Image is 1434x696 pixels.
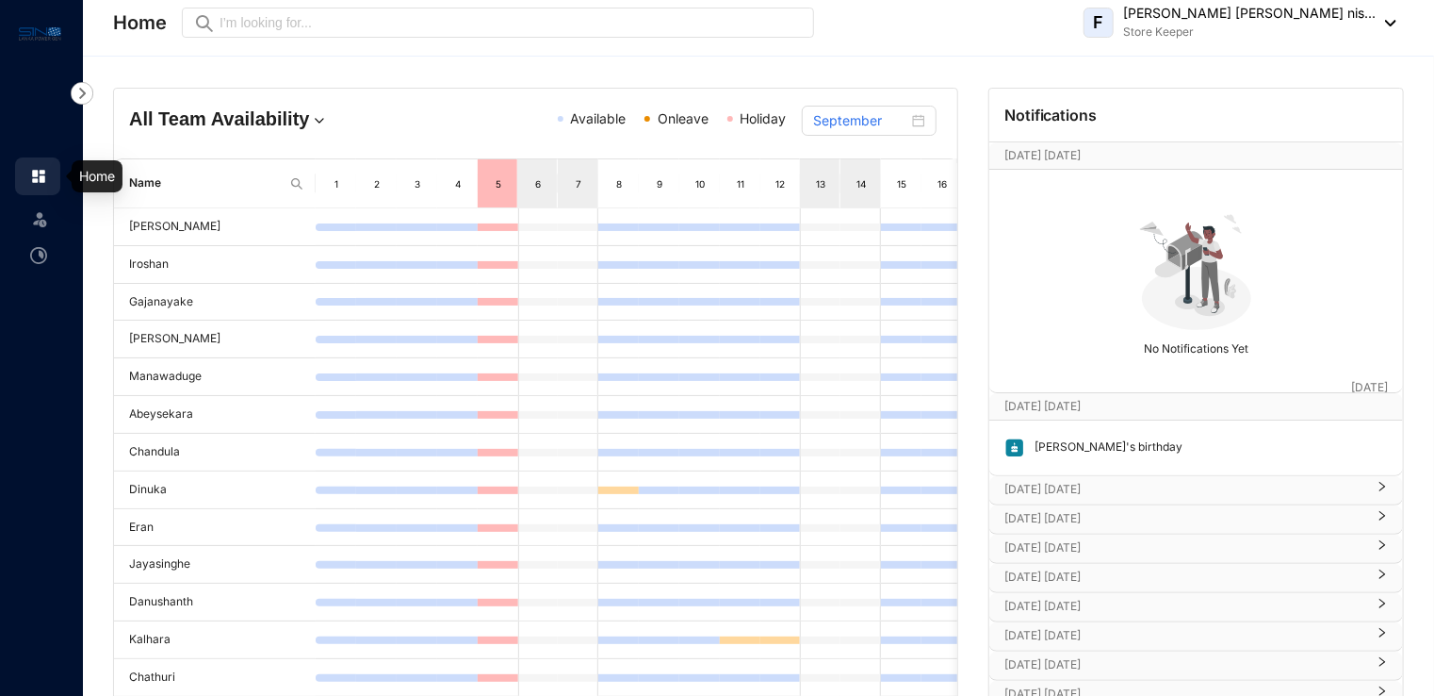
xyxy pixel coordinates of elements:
div: 1 [329,174,345,193]
td: [PERSON_NAME] [114,208,316,246]
span: right [1377,664,1388,668]
span: F [1094,14,1104,31]
p: [PERSON_NAME]'s birthday [1025,438,1182,458]
div: [DATE] [DATE] [989,564,1403,592]
img: no-notification-yet.99f61bb71409b19b567a5111f7a484a1.svg [1132,204,1262,334]
td: Jayasinghe [114,546,316,584]
span: Onleave [658,110,709,126]
div: 12 [773,174,789,193]
div: 13 [813,174,828,193]
p: [PERSON_NAME] [PERSON_NAME] nis... [1123,4,1376,23]
div: 16 [935,174,951,193]
p: [DATE] [DATE] [1004,397,1351,416]
td: Gajanayake [114,284,316,322]
p: Home [113,9,167,36]
li: Home [15,157,60,195]
p: [DATE] [DATE] [1004,655,1365,674]
td: [PERSON_NAME] [114,321,316,358]
div: [DATE] [DATE] [989,505,1403,534]
p: [DATE] [DATE] [1004,539,1365,557]
input: Select month [813,110,908,131]
td: Chandula [114,434,316,472]
span: right [1377,635,1388,638]
div: 6 [530,174,546,193]
p: [DATE] [DATE] [1004,568,1365,587]
div: 2 [369,174,385,193]
div: 3 [410,174,426,193]
span: right [1377,547,1388,551]
h4: All Team Availability [129,106,399,132]
img: logo [19,23,61,44]
img: dropdown.780994ddfa97fca24b89f58b1de131fa.svg [310,111,329,130]
span: Name [129,174,282,192]
div: [DATE] [DATE] [989,652,1403,680]
img: home.c6720e0a13eba0172344.svg [30,168,47,185]
span: Holiday [741,110,787,126]
li: Time Attendance [15,237,60,274]
span: right [1377,489,1388,492]
img: time-attendance-unselected.8aad090b53826881fffb.svg [30,247,47,264]
p: [DATE] [DATE] [1004,146,1351,165]
img: dropdown-black.8e83cc76930a90b1a4fdb6d089b7bf3a.svg [1376,20,1396,26]
td: Iroshan [114,246,316,284]
div: 4 [450,174,466,193]
div: [DATE] [DATE] [989,593,1403,621]
div: [DATE] [DATE] [989,622,1403,651]
div: 7 [571,174,587,193]
p: [DATE] [DATE] [1004,509,1365,528]
p: [DATE] [1351,378,1388,397]
p: No Notifications Yet [995,334,1397,358]
img: nav-icon-right.af6afadce00d159da59955279c43614e.svg [71,82,93,105]
td: Abeysekara [114,396,316,434]
div: 14 [854,174,870,193]
div: 15 [894,174,910,193]
td: Dinuka [114,472,316,509]
div: [DATE] [DATE][DATE] [989,142,1403,169]
span: right [1377,576,1388,580]
div: 5 [490,174,506,193]
td: Manawaduge [114,358,316,396]
p: [DATE] [DATE] [1004,480,1365,499]
p: [DATE] [DATE] [1004,626,1365,645]
p: Notifications [1004,104,1097,126]
input: I’m looking for... [220,12,803,33]
div: 10 [693,174,709,193]
img: leave-unselected.2934df6273408c3f84d9.svg [30,209,49,228]
td: Kalhara [114,621,316,659]
p: [DATE] [DATE] [1004,597,1365,616]
img: search.8ce656024d3affaeffe32e5b30621cb7.svg [289,176,304,191]
span: right [1377,605,1388,609]
div: 8 [611,174,627,193]
div: [DATE] [DATE] [989,535,1403,563]
div: 9 [652,174,668,193]
span: right [1377,518,1388,522]
td: Eran [114,509,316,547]
p: Store Keeper [1123,23,1376,41]
div: [DATE] [DATE][DATE] [989,393,1403,420]
div: [DATE] [DATE] [989,476,1403,505]
div: 11 [733,174,749,193]
img: birthday.63217d55a54455b51415ef6ca9a78895.svg [1004,438,1025,458]
td: Danushanth [114,584,316,621]
span: Available [571,110,627,126]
